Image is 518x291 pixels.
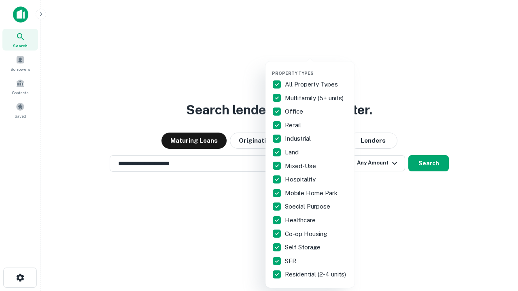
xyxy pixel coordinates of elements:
p: Self Storage [285,242,322,252]
p: Mobile Home Park [285,188,339,198]
p: Healthcare [285,215,317,225]
p: Land [285,148,300,157]
p: Residential (2-4 units) [285,270,348,279]
p: Mixed-Use [285,161,318,171]
p: All Property Types [285,80,340,89]
p: Retail [285,120,303,130]
p: Office [285,107,305,116]
iframe: Chat Widget [478,226,518,265]
p: Multifamily (5+ units) [285,93,345,103]
p: Industrial [285,134,312,143]
p: Special Purpose [285,202,332,211]
p: Co-op Housing [285,229,329,239]
p: SFR [285,256,298,266]
p: Hospitality [285,175,317,184]
span: Property Types [272,71,314,76]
